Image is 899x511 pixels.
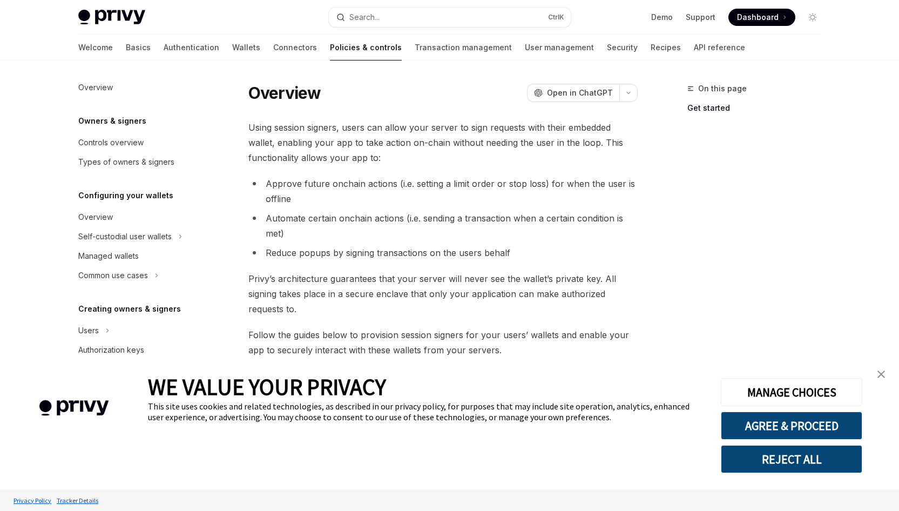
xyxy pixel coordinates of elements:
a: Basics [126,35,151,60]
a: Overview [70,207,208,227]
a: Authorization keys [70,340,208,360]
a: Welcome [78,35,113,60]
span: Dashboard [737,12,779,23]
div: Overview [78,81,113,94]
span: Open in ChatGPT [547,88,613,98]
a: Transaction management [415,35,512,60]
a: Recipes [651,35,681,60]
img: light logo [78,10,145,25]
a: Support [686,12,715,23]
a: Authentication [164,35,219,60]
a: Controls overview [70,133,208,152]
a: User management [525,35,594,60]
span: WE VALUE YOUR PRIVACY [148,373,386,401]
a: Overview [70,78,208,97]
a: Security [607,35,638,60]
a: Dashboard [728,9,795,26]
a: close banner [870,364,892,385]
a: API reference [694,35,745,60]
span: Using session signers, users can allow your server to sign requests with their embedded wallet, e... [248,120,638,165]
h5: Creating owners & signers [78,302,181,315]
button: REJECT ALL [721,445,862,473]
a: Privacy Policy [11,491,54,510]
span: On this page [698,82,747,95]
img: company logo [16,385,132,432]
li: Approve future onchain actions (i.e. setting a limit order or stop loss) for when the user is off... [248,176,638,206]
div: Types of owners & signers [78,156,174,169]
div: Users [78,324,99,337]
button: AGREE & PROCEED [721,412,862,440]
div: Common use cases [78,269,148,282]
img: close banner [877,371,885,378]
h1: Overview [248,83,321,103]
div: Search... [349,11,380,24]
a: Tracker Details [54,491,101,510]
li: Automate certain onchain actions (i.e. sending a transaction when a certain condition is met) [248,211,638,241]
span: Ctrl K [548,13,564,22]
button: MANAGE CHOICES [721,378,862,406]
a: Get started [687,99,830,117]
button: Open in ChatGPT [527,84,619,102]
div: This site uses cookies and related technologies, as described in our privacy policy, for purposes... [148,401,705,422]
button: Toggle dark mode [804,9,821,26]
span: Follow the guides below to provision session signers for your users’ wallets and enable your app ... [248,327,638,358]
li: Reduce popups by signing transactions on the users behalf [248,245,638,260]
button: Toggle Common use cases section [70,266,208,285]
div: Authorization keys [78,344,144,357]
div: Controls overview [78,136,144,149]
a: Types of owners & signers [70,152,208,172]
button: Toggle Self-custodial user wallets section [70,227,208,246]
a: Wallets [232,35,260,60]
div: Overview [78,211,113,224]
div: Self-custodial user wallets [78,230,172,243]
h5: Configuring your wallets [78,189,173,202]
h5: Owners & signers [78,115,146,127]
div: Managed wallets [78,250,139,263]
button: Open search [329,8,571,27]
a: Demo [651,12,673,23]
a: Policies & controls [330,35,402,60]
a: Managed wallets [70,246,208,266]
a: Connectors [273,35,317,60]
span: Privy’s architecture guarantees that your server will never see the wallet’s private key. All sig... [248,271,638,317]
button: Toggle Users section [70,321,208,340]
